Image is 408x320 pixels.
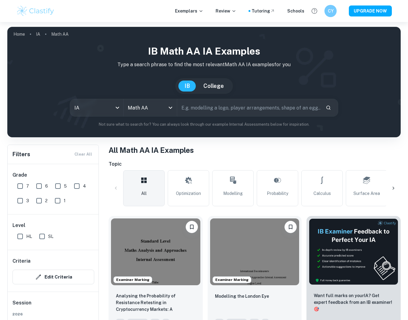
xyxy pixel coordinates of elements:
span: 7 [26,183,29,189]
span: 6 [45,183,48,189]
img: Math AA IA example thumbnail: Analysing the Probability of Resistance [111,218,200,285]
span: Probability [267,190,288,197]
a: Tutoring [252,8,275,14]
button: Bookmark [186,221,198,233]
span: 2026 [13,311,94,317]
h6: Session [13,299,94,311]
button: Search [323,102,334,113]
p: Exemplars [175,8,203,14]
div: IA [70,99,123,116]
span: Calculus [313,190,331,197]
img: Thumbnail [309,218,398,285]
span: 🎯 [314,307,319,311]
h6: CY [327,8,334,14]
span: Examiner Marking [114,277,152,282]
button: CY [324,5,337,17]
p: Want full marks on your IA ? Get expert feedback from an IB examiner! [314,292,393,312]
input: E.g. modelling a logo, player arrangements, shape of an egg... [177,99,321,116]
img: Math AA IA example thumbnail: Modelling the London Eye [210,218,299,285]
span: 1 [64,197,66,204]
span: 5 [64,183,67,189]
p: Modelling the London Eye [215,293,269,300]
p: Analysing the Probability of Resistance Retesting in Cryptocurrency Markets: A Statistical Approa... [116,293,195,313]
img: profile cover [7,27,401,137]
button: Bookmark [285,221,297,233]
button: College [197,81,230,92]
h6: Grade [13,171,94,179]
span: Optimization [176,190,201,197]
span: SL [48,233,53,240]
button: Help and Feedback [309,6,320,16]
h6: Criteria [13,257,30,265]
span: 3 [26,197,29,204]
span: Surface Area [353,190,380,197]
a: Schools [287,8,304,14]
span: Examiner Marking [213,277,251,282]
button: IB [178,81,196,92]
p: Review [216,8,236,14]
h1: IB Math AA IA examples [12,44,396,59]
img: Clastify logo [16,5,55,17]
h6: Level [13,222,94,229]
p: Math AA [51,31,69,38]
p: Type a search phrase to find the most relevant Math AA IA examples for you [12,61,396,68]
span: HL [26,233,32,240]
p: Not sure what to search for? You can always look through our example Internal Assessments below f... [12,121,396,128]
span: Modelling [223,190,243,197]
h6: Filters [13,150,30,159]
button: UPGRADE NOW [349,5,392,16]
span: 2 [45,197,48,204]
button: Edit Criteria [13,270,94,284]
h1: All Math AA IA Examples [109,145,401,156]
a: Home [13,30,25,38]
span: 4 [83,183,86,189]
a: IA [36,30,40,38]
button: Open [166,103,175,112]
span: All [141,190,147,197]
h6: Topic [109,160,401,168]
